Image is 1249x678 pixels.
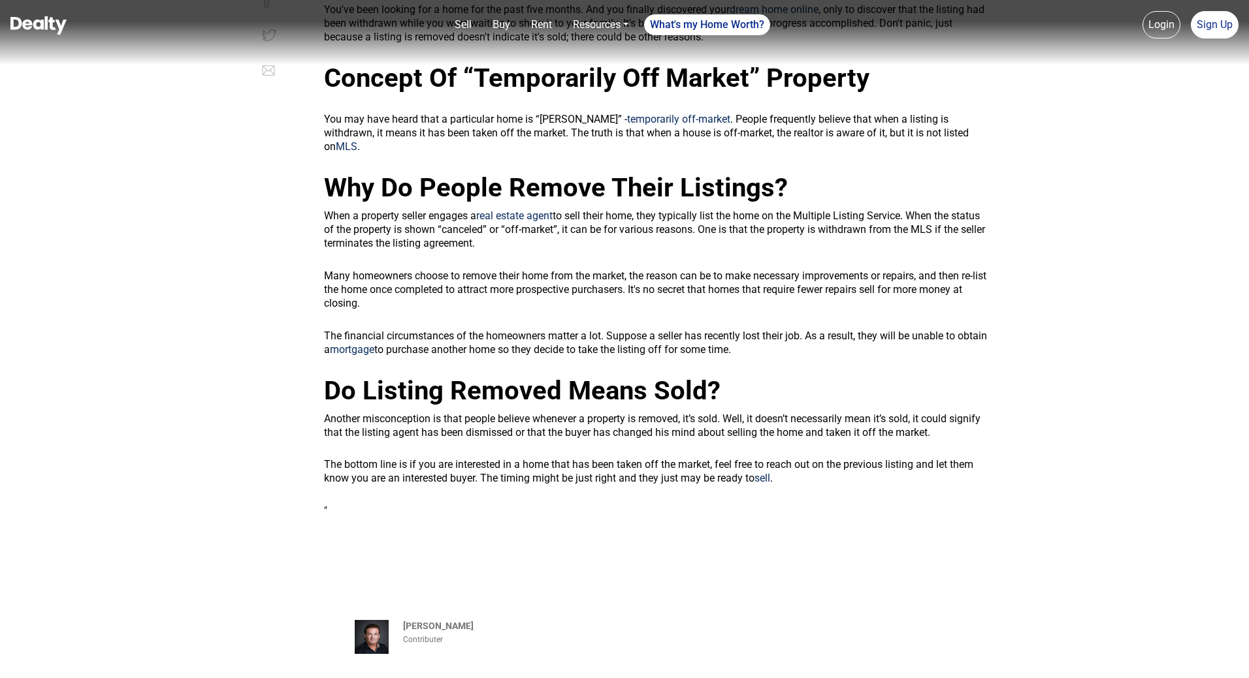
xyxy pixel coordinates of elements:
span: Do Listing Removed Means Sold? [324,375,721,406]
iframe: Intercom live chat [1205,634,1236,665]
span: Concept Of “Temporarily Off Market” Property [324,63,869,93]
span: The bottom line is if you are interested in a home that has been taken off the market, feel free ... [324,458,973,484]
div: [PERSON_NAME] [403,621,914,632]
img: Author Image [355,620,389,654]
a: Sign Up [1191,11,1239,39]
span: Why Do People Remove Their Listings? [324,172,788,203]
a: mortgage [330,343,374,356]
a: Sell [449,12,477,38]
a: Email Logo [262,63,275,76]
a: temporarily off-market [627,113,730,125]
a: sell [754,472,770,484]
span: When a property seller engages a to sell their home, they typically list the home on the Multiple... [324,209,985,249]
a: What's my Home Worth? [644,14,770,35]
span: Many homeowners choose to remove their home from the market, the reason can be to make necessary ... [324,270,986,309]
a: MLS [336,140,357,153]
a: Login [1143,11,1180,39]
span: Another misconception is that people believe whenever a property is removed, it’s sold. Well, it ... [324,412,981,439]
p: Contributer [403,635,914,644]
a: Resources [568,12,634,38]
img: Dealty - Buy, Sell & Rent Homes [10,16,67,35]
span: The financial circumstances of the homeowners matter a lot. Suppose a seller has recently lost th... [324,330,987,356]
span: You may have heard that a particular home is “[PERSON_NAME]” - . People frequently believe that w... [324,113,969,153]
a: real estate agent [476,209,553,222]
a: Buy [487,12,515,38]
img: Email Logo [262,65,275,76]
a: Rent [526,12,557,38]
